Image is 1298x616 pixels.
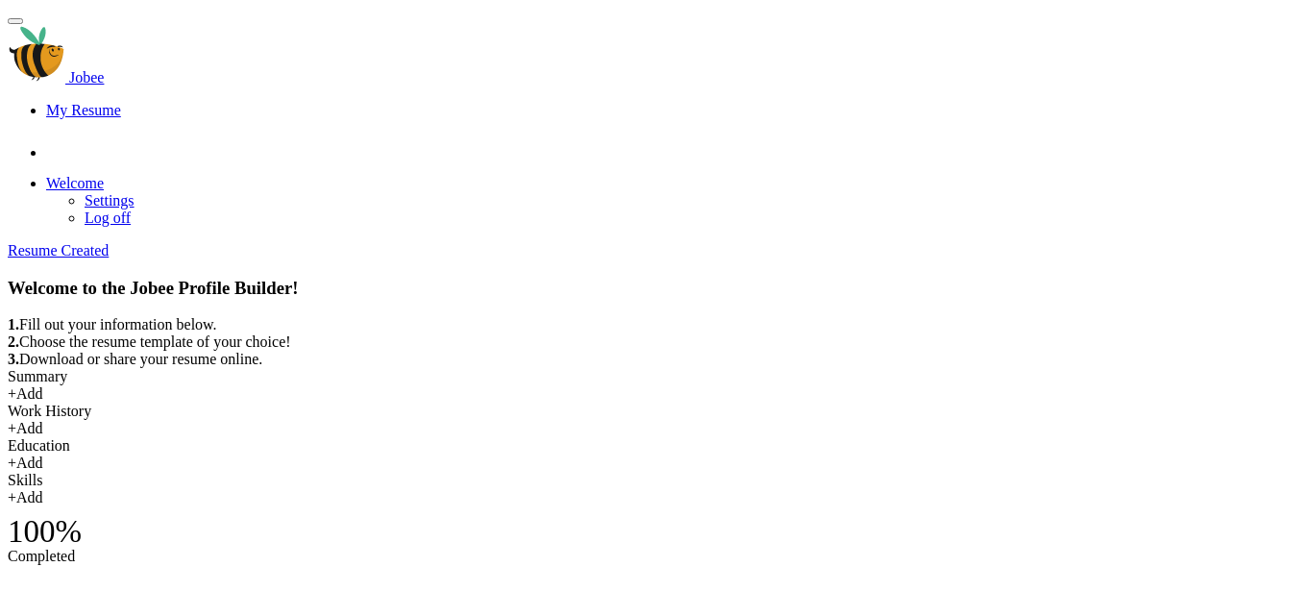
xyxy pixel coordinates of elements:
a: Log off [85,209,131,226]
img: Profile Img [73,127,104,158]
strong: 3. [8,351,19,367]
label: + [8,455,16,471]
a: Welcome [46,175,104,191]
div: Completed [8,548,1290,565]
div: Skills [8,472,1290,489]
img: jobee.io [8,25,65,83]
label: + [8,385,16,402]
a: Add [16,455,43,471]
a: Settings [85,192,135,209]
span: Fill out your information below. [19,316,217,333]
a: My Resume [46,102,121,118]
a: Add [16,489,43,505]
div: Work History [8,403,1290,420]
a: Jobee [8,69,104,86]
div: Education [8,437,1290,455]
label: + [8,489,16,505]
span: Choose the resume template of your choice! [19,333,291,350]
a: Resume Created [8,242,109,259]
strong: 2. [8,333,19,350]
h3: Welcome to the Jobee Profile Builder! [8,278,1290,299]
span: Jobee [69,69,104,86]
div: Summary [8,368,1290,385]
span: Download or share your resume online. [19,351,262,367]
label: + [8,420,16,436]
div: 100% [8,516,1290,548]
strong: 1. [8,316,19,333]
a: Add [16,420,43,436]
a: Add [16,385,43,402]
